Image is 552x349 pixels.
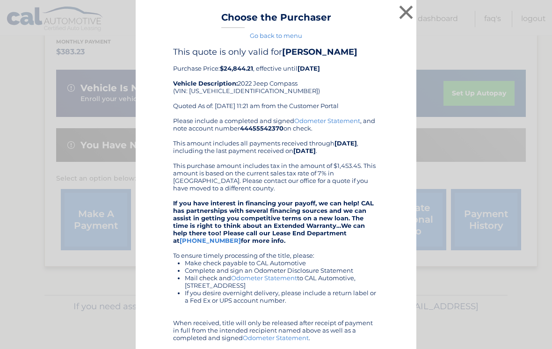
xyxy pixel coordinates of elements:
[185,289,379,304] li: If you desire overnight delivery, please include a return label or a Fed Ex or UPS account number.
[282,47,357,57] b: [PERSON_NAME]
[240,124,283,132] b: 44455542370
[173,47,379,57] h4: This quote is only valid for
[180,237,241,244] a: [PHONE_NUMBER]
[220,65,253,72] b: $24,844.21
[334,139,357,147] b: [DATE]
[173,80,238,87] strong: Vehicle Description:
[397,3,415,22] button: ×
[185,259,379,267] li: Make check payable to CAL Automotive
[243,334,309,342] a: Odometer Statement
[173,199,374,244] strong: If you have interest in financing your payoff, we can help! CAL has partnerships with several fin...
[185,274,379,289] li: Mail check and to CAL Automotive, [STREET_ADDRESS]
[293,147,316,154] b: [DATE]
[250,32,302,39] a: Go back to menu
[221,12,331,28] h3: Choose the Purchaser
[298,65,320,72] b: [DATE]
[185,267,379,274] li: Complete and sign an Odometer Disclosure Statement
[231,274,297,282] a: Odometer Statement
[294,117,360,124] a: Odometer Statement
[173,47,379,117] div: Purchase Price: , effective until 2022 Jeep Compass (VIN: [US_VEHICLE_IDENTIFICATION_NUMBER]) Quo...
